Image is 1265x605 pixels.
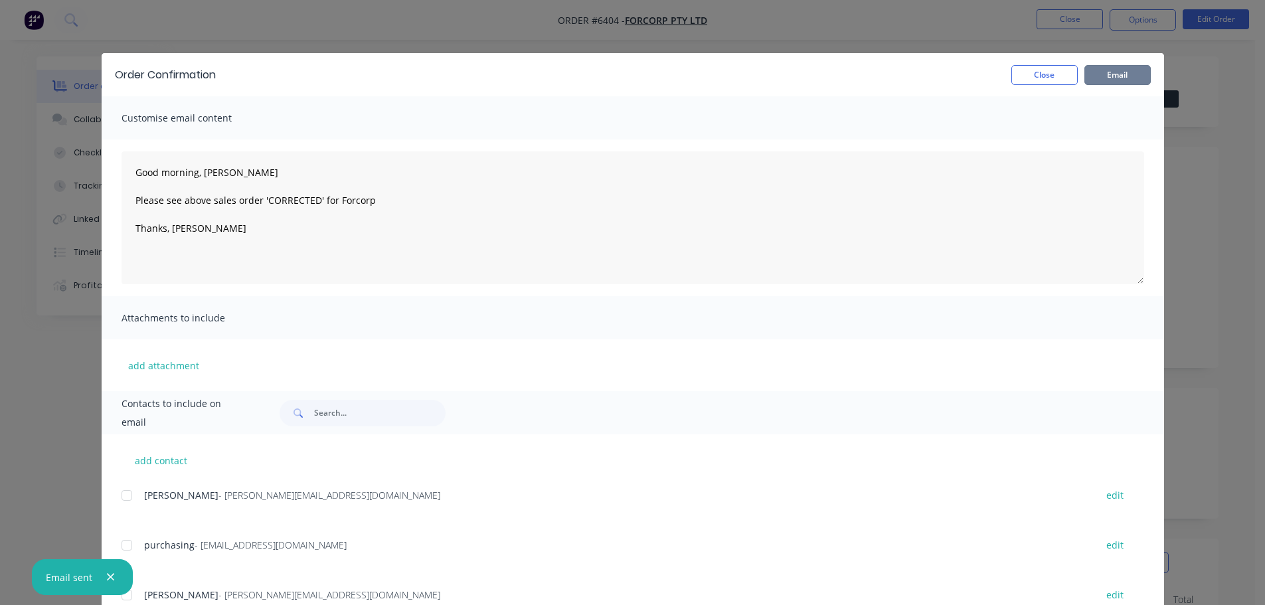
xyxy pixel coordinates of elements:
[122,309,268,327] span: Attachments to include
[1098,486,1132,504] button: edit
[314,400,446,426] input: Search...
[144,489,218,501] span: [PERSON_NAME]
[218,588,440,601] span: - [PERSON_NAME][EMAIL_ADDRESS][DOMAIN_NAME]
[218,489,440,501] span: - [PERSON_NAME][EMAIL_ADDRESS][DOMAIN_NAME]
[1011,65,1078,85] button: Close
[46,570,92,584] div: Email sent
[115,67,216,83] div: Order Confirmation
[144,588,218,601] span: [PERSON_NAME]
[122,151,1144,284] textarea: Good morning, [PERSON_NAME] Please see above sales order 'CORRECTED' for Forcorp Thanks, [PERSON_...
[144,539,195,551] span: purchasing
[122,109,268,128] span: Customise email content
[1084,65,1151,85] button: Email
[122,355,206,375] button: add attachment
[1098,536,1132,554] button: edit
[122,394,247,432] span: Contacts to include on email
[195,539,347,551] span: - [EMAIL_ADDRESS][DOMAIN_NAME]
[122,450,201,470] button: add contact
[1098,586,1132,604] button: edit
